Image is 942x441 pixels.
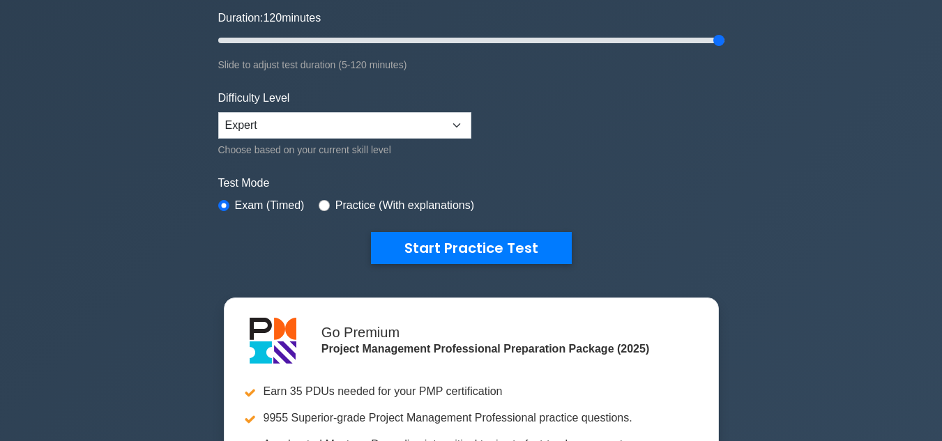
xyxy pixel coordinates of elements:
div: Slide to adjust test duration (5-120 minutes) [218,56,724,73]
label: Practice (With explanations) [335,197,474,214]
button: Start Practice Test [371,232,572,264]
label: Duration: minutes [218,10,321,26]
label: Exam (Timed) [235,197,305,214]
label: Difficulty Level [218,90,290,107]
div: Choose based on your current skill level [218,141,471,158]
span: 120 [263,12,282,24]
label: Test Mode [218,175,724,192]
